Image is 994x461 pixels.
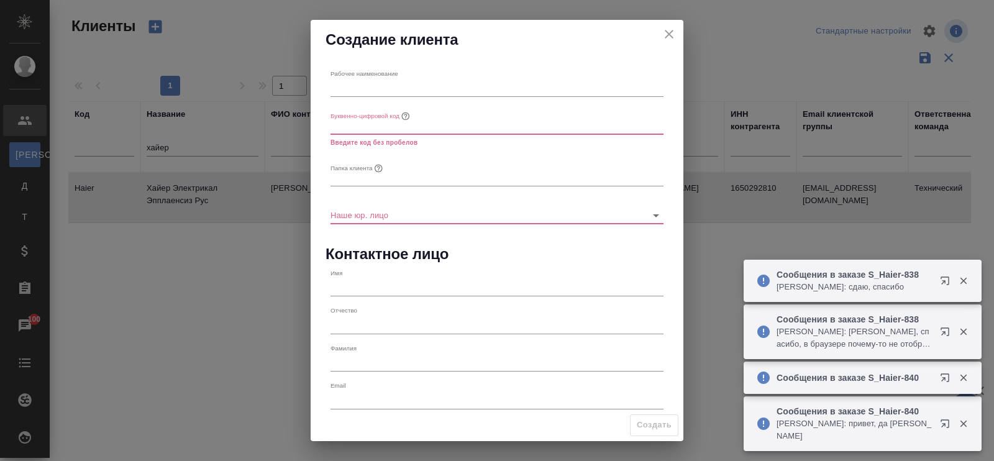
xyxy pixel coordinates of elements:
button: Открыть в новой вкладке [932,411,962,441]
p: Сообщения в заказе S_Haier-838 [777,268,932,281]
button: Открыть в новой вкладке [932,365,962,395]
label: Имя [331,270,342,276]
label: Фамилия [331,345,357,351]
h2: Создание клиента [326,30,668,50]
button: Открыть в новой вкладке [932,268,962,298]
label: Рабочее наименование [331,71,398,77]
button: Закрыть [951,326,976,337]
button: Папка клиента [373,162,385,175]
h2: Контактное лицо [326,244,668,264]
p: Введите код без пробелов [331,137,663,149]
p: Буквенно-цифровой код [331,112,399,121]
button: Закрыть [951,372,976,383]
button: Open [647,207,665,224]
p: Сообщения в заказе S_Haier-840 [777,405,932,418]
p: [PERSON_NAME]: [PERSON_NAME], спасибо, в браузере почему-то не отображается. Правок на этот раз н... [777,326,932,350]
p: [PERSON_NAME]: сдаю, спасибо [777,281,932,293]
p: Сообщения в заказе S_Haier-840 [777,372,932,384]
label: Отчество [331,308,357,314]
p: Папка клиента [331,163,373,173]
button: close [660,25,678,43]
button: Буквенно-цифровой код [399,110,412,122]
button: Закрыть [951,275,976,286]
button: Открыть в новой вкладке [932,319,962,349]
button: Закрыть [951,418,976,429]
p: [PERSON_NAME]: привет, да [PERSON_NAME] [777,418,932,442]
p: Сообщения в заказе S_Haier-838 [777,313,932,326]
label: Email [331,383,346,389]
